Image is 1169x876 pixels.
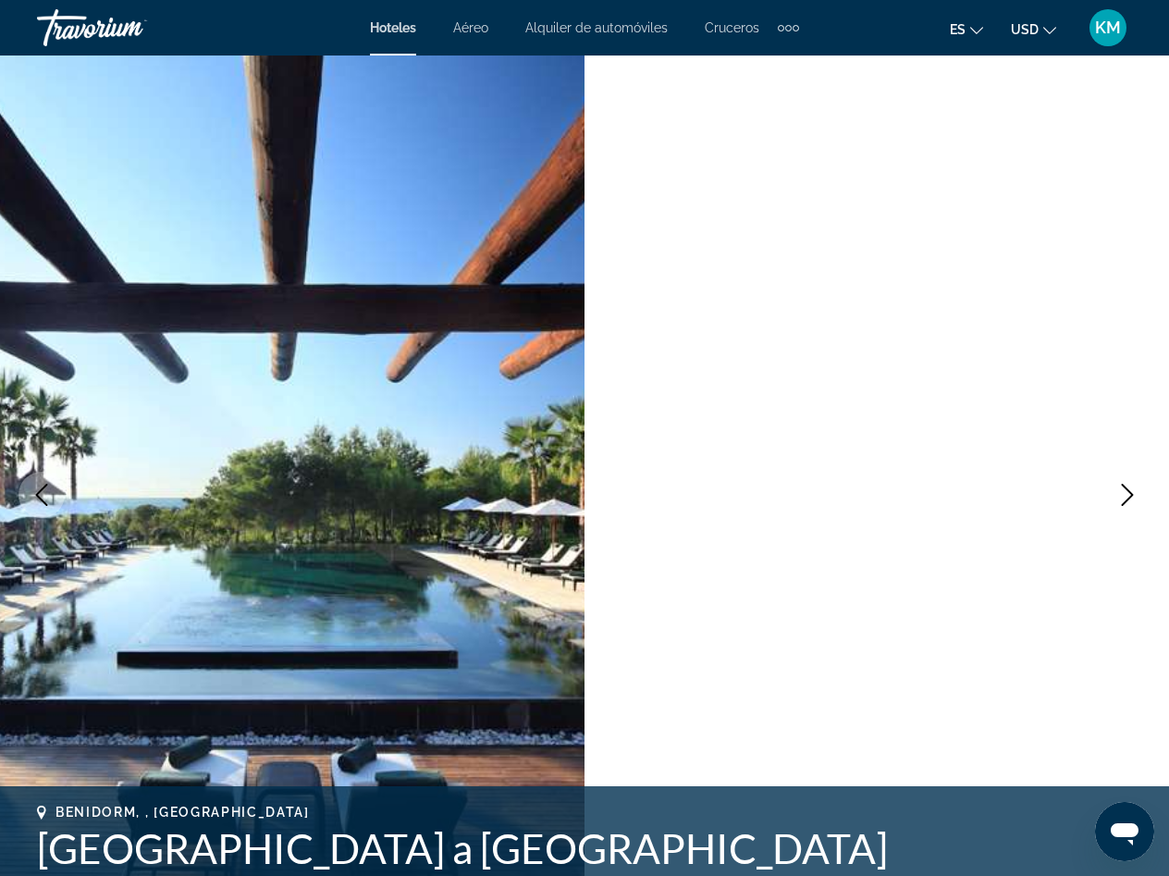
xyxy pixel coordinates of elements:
[778,13,799,43] button: Extra navigation items
[1095,802,1154,861] iframe: Botón para iniciar la ventana de mensajería
[55,805,310,820] span: Benidorm, , [GEOGRAPHIC_DATA]
[950,22,966,37] span: es
[37,4,222,52] a: Travorium
[37,824,1132,872] h1: [GEOGRAPHIC_DATA] a [GEOGRAPHIC_DATA]
[950,16,983,43] button: Change language
[1011,22,1039,37] span: USD
[370,20,416,35] a: Hoteles
[1095,19,1121,37] span: KM
[525,20,668,35] a: Alquiler de automóviles
[1084,8,1132,47] button: User Menu
[1104,472,1151,518] button: Next image
[18,472,65,518] button: Previous image
[453,20,488,35] a: Aéreo
[1011,16,1056,43] button: Change currency
[705,20,759,35] a: Cruceros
